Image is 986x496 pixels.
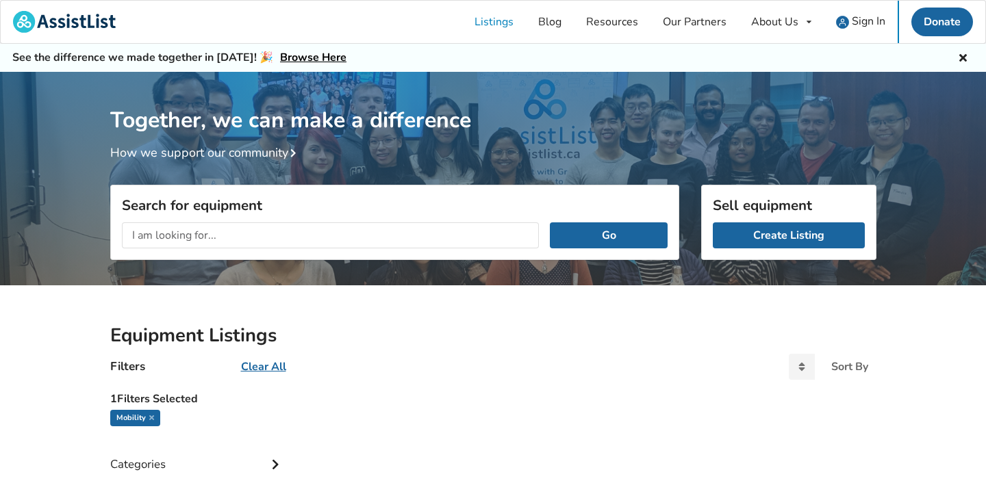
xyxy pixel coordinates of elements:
[110,324,876,348] h2: Equipment Listings
[650,1,739,43] a: Our Partners
[462,1,526,43] a: Listings
[13,11,116,33] img: assistlist-logo
[526,1,574,43] a: Blog
[836,16,849,29] img: user icon
[110,358,145,374] h4: Filters
[110,410,160,426] div: Mobility
[122,196,668,214] h3: Search for equipment
[110,385,286,410] h5: 1 Filters Selected
[280,50,346,65] a: Browse Here
[852,14,885,29] span: Sign In
[713,222,865,248] a: Create Listing
[713,196,865,214] h3: Sell equipment
[110,72,876,134] h1: Together, we can make a difference
[12,51,346,65] h5: See the difference we made together in [DATE]! 🎉
[110,144,302,161] a: How we support our community
[824,1,898,43] a: user icon Sign In
[241,359,286,374] u: Clear All
[110,430,286,478] div: Categories
[911,8,973,36] a: Donate
[751,16,798,27] div: About Us
[122,222,540,248] input: I am looking for...
[574,1,650,43] a: Resources
[550,222,667,248] button: Go
[831,361,868,372] div: Sort By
